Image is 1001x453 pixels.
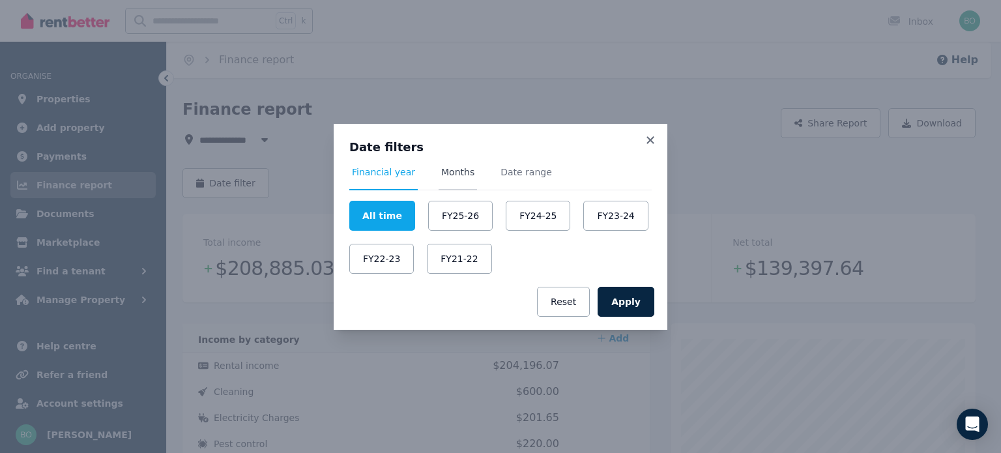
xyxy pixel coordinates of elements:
[957,409,988,440] div: Open Intercom Messenger
[583,201,648,231] button: FY23-24
[427,244,491,274] button: FY21-22
[349,139,652,155] h3: Date filters
[349,201,415,231] button: All time
[500,166,552,179] span: Date range
[428,201,493,231] button: FY25-26
[352,166,415,179] span: Financial year
[598,287,654,317] button: Apply
[441,166,474,179] span: Months
[349,244,414,274] button: FY22-23
[506,201,570,231] button: FY24-25
[537,287,590,317] button: Reset
[349,166,652,190] nav: Tabs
